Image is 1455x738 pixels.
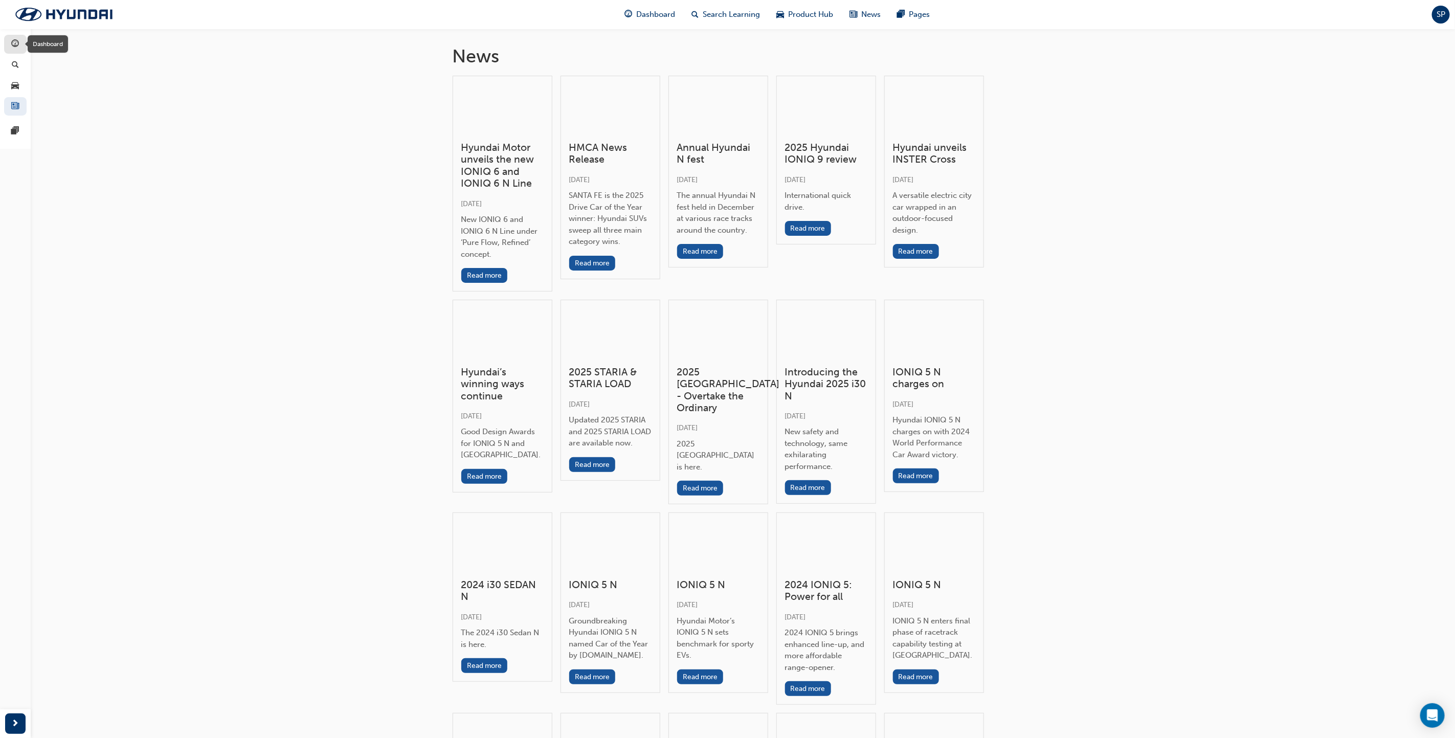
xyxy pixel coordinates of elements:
h3: Hyundai unveils INSTER Cross [893,142,975,166]
h1: News [453,45,1034,68]
span: Search Learning [703,9,760,20]
span: Pages [909,9,930,20]
a: 2024 IONIQ 5: Power for all[DATE]2024 IONIQ 5 brings enhanced line-up, and more affordable range-... [776,512,876,705]
a: car-iconProduct Hub [769,4,842,25]
h3: IONIQ 5 N charges on [893,366,975,390]
span: [DATE] [677,423,698,432]
h3: Hyundai Motor unveils the new IONIQ 6 and IONIQ 6 N Line [461,142,544,190]
button: Read more [569,669,616,684]
button: Read more [893,468,939,483]
h3: IONIQ 5 N [569,579,652,591]
span: [DATE] [785,175,806,184]
span: [DATE] [461,412,482,420]
a: search-iconSearch Learning [684,4,769,25]
span: News [862,9,881,20]
h3: 2025 [GEOGRAPHIC_DATA] - Overtake the Ordinary [677,366,759,414]
div: Good Design Awards for IONIQ 5 N and [GEOGRAPHIC_DATA]. [461,426,544,461]
a: 2025 Hyundai IONIQ 9 review[DATE]International quick drive.Read more [776,76,876,245]
div: Groundbreaking Hyundai IONIQ 5 N named Car of the Year by [DOMAIN_NAME]. [569,615,652,661]
a: IONIQ 5 N[DATE]Hyundai Motor’s IONIQ 5 N sets benchmark for sporty EVs.Read more [668,512,768,692]
a: 2025 [GEOGRAPHIC_DATA] - Overtake the Ordinary[DATE]2025 [GEOGRAPHIC_DATA] is here.Read more [668,300,768,504]
h3: HMCA News Release [569,142,652,166]
div: Hyundai Motor’s IONIQ 5 N sets benchmark for sporty EVs. [677,615,759,661]
a: Hyundai unveils INSTER Cross[DATE]A versatile electric city car wrapped in an outdoor-focused des... [884,76,984,268]
button: Read more [569,457,616,472]
h3: 2025 STARIA & STARIA LOAD [569,366,652,390]
div: SANTA FE is the 2025 Drive Car of the Year winner: Hyundai SUVs sweep all three main category wins. [569,190,652,248]
div: 2024 IONIQ 5 brings enhanced line-up, and more affordable range-opener. [785,627,867,673]
a: Annual Hyundai N fest[DATE]The annual Hyundai N fest held in December at various race tracks arou... [668,76,768,268]
img: Trak [5,4,123,25]
span: guage-icon [625,8,633,21]
button: Read more [461,268,508,283]
span: [DATE] [785,412,806,420]
button: Read more [569,256,616,271]
a: pages-iconPages [889,4,938,25]
span: car-icon [12,81,19,91]
span: news-icon [12,102,19,111]
div: IONIQ 5 N enters final phase of racetrack capability testing at [GEOGRAPHIC_DATA]. [893,615,975,661]
a: IONIQ 5 N[DATE]IONIQ 5 N enters final phase of racetrack capability testing at [GEOGRAPHIC_DATA].... [884,512,984,692]
div: Hyundai IONIQ 5 N charges on with 2024 World Performance Car Award victory. [893,414,975,460]
button: Read more [785,480,832,495]
a: IONIQ 5 N[DATE]Groundbreaking Hyundai IONIQ 5 N named Car of the Year by [DOMAIN_NAME].Read more [561,512,660,692]
span: car-icon [777,8,785,21]
span: Dashboard [637,9,676,20]
a: Hyundai’s winning ways continue[DATE]Good Design Awards for IONIQ 5 N and [GEOGRAPHIC_DATA].Read ... [453,300,552,493]
a: Hyundai Motor unveils the new IONIQ 6 and IONIQ 6 N Line[DATE]New IONIQ 6 and IONIQ 6 N Line unde... [453,76,552,292]
a: IONIQ 5 N charges on[DATE]Hyundai IONIQ 5 N charges on with 2024 World Performance Car Award vict... [884,300,984,492]
button: Read more [677,481,724,496]
h3: Hyundai’s winning ways continue [461,366,544,402]
button: Read more [893,244,939,259]
span: news-icon [850,8,858,21]
div: Dashboard [28,35,68,53]
h3: Introducing the Hyundai 2025 i30 N [785,366,867,402]
button: Read more [785,681,832,696]
div: International quick drive. [785,190,867,213]
span: [DATE] [569,400,590,409]
a: 2024 i30 SEDAN N[DATE]The 2024 i30 Sedan N is here.Read more [453,512,552,682]
div: The 2024 i30 Sedan N is here. [461,627,544,650]
span: [DATE] [893,175,914,184]
span: SP [1437,9,1445,20]
button: Read more [677,244,724,259]
a: 2025 STARIA & STARIA LOAD[DATE]Updated 2025 STARIA and 2025 STARIA LOAD are available now.Read more [561,300,660,480]
span: pages-icon [898,8,905,21]
button: Read more [893,669,939,684]
span: [DATE] [677,175,698,184]
h3: IONIQ 5 N [677,579,759,591]
button: Read more [461,658,508,673]
span: [DATE] [569,600,590,609]
span: guage-icon [12,40,19,49]
span: pages-icon [12,127,19,136]
span: search-icon [12,61,19,70]
span: next-icon [12,718,19,730]
h3: IONIQ 5 N [893,579,975,591]
div: Open Intercom Messenger [1420,703,1445,728]
h3: 2025 Hyundai IONIQ 9 review [785,142,867,166]
span: Product Hub [789,9,834,20]
h3: Annual Hyundai N fest [677,142,759,166]
div: A versatile electric city car wrapped in an outdoor-focused design. [893,190,975,236]
div: Updated 2025 STARIA and 2025 STARIA LOAD are available now. [569,414,652,449]
h3: 2024 i30 SEDAN N [461,579,544,603]
span: [DATE] [893,400,914,409]
a: HMCA News Release[DATE]SANTA FE is the 2025 Drive Car of the Year winner: Hyundai SUVs sweep all ... [561,76,660,279]
div: New safety and technology, same exhilarating performance. [785,426,867,472]
div: 2025 [GEOGRAPHIC_DATA] is here. [677,438,759,473]
button: Read more [461,469,508,484]
span: [DATE] [785,613,806,621]
span: search-icon [692,8,699,21]
a: Introducing the Hyundai 2025 i30 N[DATE]New safety and technology, same exhilarating performance.... [776,300,876,504]
a: guage-iconDashboard [617,4,684,25]
span: [DATE] [677,600,698,609]
div: The annual Hyundai N fest held in December at various race tracks around the country. [677,190,759,236]
button: SP [1432,6,1450,24]
button: Read more [785,221,832,236]
button: Read more [677,669,724,684]
span: [DATE] [893,600,914,609]
div: New IONIQ 6 and IONIQ 6 N Line under ‘Pure Flow, Refined’ concept. [461,214,544,260]
h3: 2024 IONIQ 5: Power for all [785,579,867,603]
span: [DATE] [461,613,482,621]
